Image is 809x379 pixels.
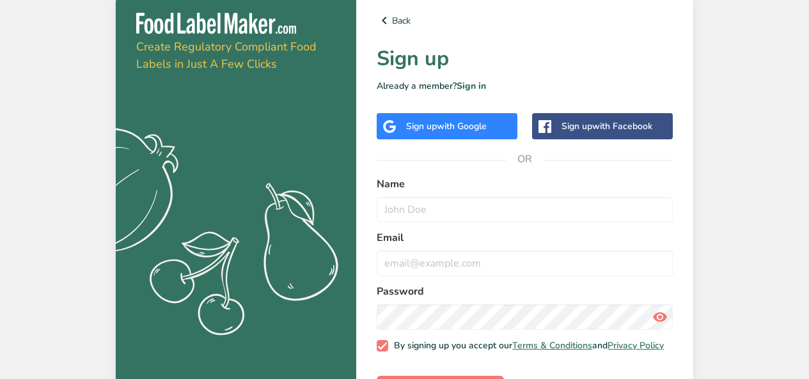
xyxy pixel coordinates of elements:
label: Name [377,176,673,192]
label: Email [377,230,673,245]
p: Already a member? [377,79,673,93]
a: Sign in [457,80,486,92]
input: John Doe [377,197,673,222]
div: Sign up [406,120,487,133]
span: with Google [437,120,487,132]
span: By signing up you accept our and [388,340,664,352]
img: Food Label Maker [136,13,296,34]
span: with Facebook [592,120,652,132]
a: Terms & Conditions [512,339,592,352]
span: Create Regulatory Compliant Food Labels in Just A Few Clicks [136,39,317,72]
a: Privacy Policy [608,339,664,352]
label: Password [377,284,673,299]
div: Sign up [562,120,652,133]
span: OR [506,140,544,178]
input: email@example.com [377,251,673,276]
a: Back [377,13,673,28]
h1: Sign up [377,43,673,74]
